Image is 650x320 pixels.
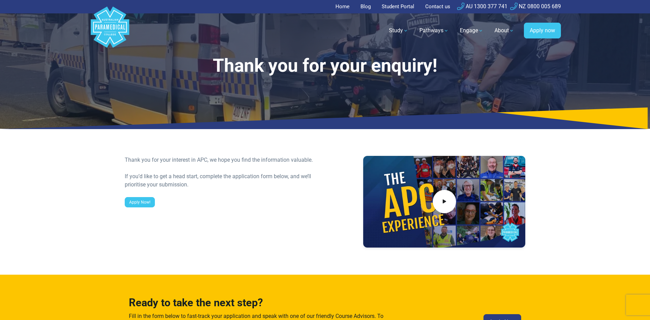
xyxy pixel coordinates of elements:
[524,23,561,38] a: Apply now
[385,21,413,40] a: Study
[456,21,488,40] a: Engage
[510,3,561,10] a: NZ 0800 005 689
[125,172,321,189] div: If you’d like to get a head start, complete the application form below, and we’ll prioritise your...
[415,21,453,40] a: Pathways
[457,3,507,10] a: AU 1300 377 741
[125,156,321,164] div: Thank you for your interest in APC, we hope you find the information valuable.
[125,197,155,207] a: Apply Now!
[490,21,518,40] a: About
[89,13,131,48] a: Australian Paramedical College
[129,297,388,309] h3: Ready to take the next step?
[125,55,526,77] h1: Thank you for your enquiry!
